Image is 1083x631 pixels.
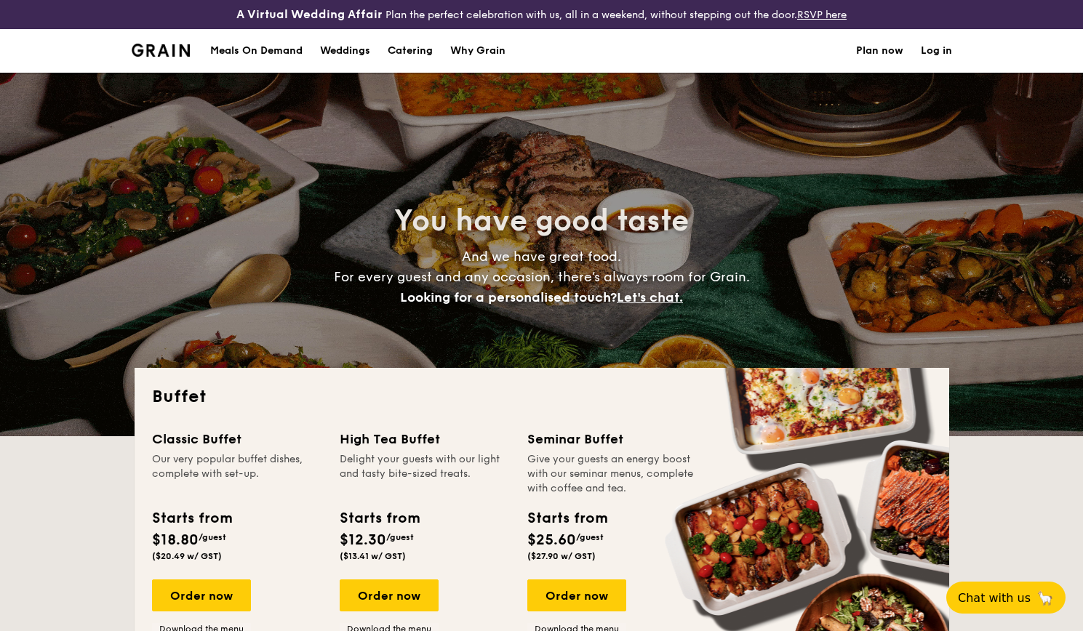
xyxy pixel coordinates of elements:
[340,579,439,611] div: Order now
[797,9,847,21] a: RSVP here
[152,452,322,496] div: Our very popular buffet dishes, complete with set-up.
[334,249,750,305] span: And we have great food. For every guest and any occasion, there’s always room for Grain.
[958,591,1031,605] span: Chat with us
[527,507,607,529] div: Starts from
[527,579,626,611] div: Order now
[576,532,604,542] span: /guest
[527,531,576,549] span: $25.60
[388,29,433,73] h1: Catering
[386,532,414,542] span: /guest
[180,6,903,23] div: Plan the perfect celebration with us, all in a weekend, without stepping out the door.
[400,289,617,305] span: Looking for a personalised touch?
[527,452,698,496] div: Give your guests an energy boost with our seminar menus, complete with coffee and tea.
[1036,590,1054,606] span: 🦙
[152,551,222,561] span: ($20.49 w/ GST)
[199,532,226,542] span: /guest
[946,582,1066,614] button: Chat with us🦙
[320,29,370,73] div: Weddings
[311,29,379,73] a: Weddings
[340,551,406,561] span: ($13.41 w/ GST)
[132,44,191,57] a: Logotype
[617,289,683,305] span: Let's chat.
[152,429,322,449] div: Classic Buffet
[236,6,383,23] h4: A Virtual Wedding Affair
[201,29,311,73] a: Meals On Demand
[394,204,689,238] span: You have good taste
[340,429,510,449] div: High Tea Buffet
[152,385,932,409] h2: Buffet
[340,507,419,529] div: Starts from
[152,579,251,611] div: Order now
[441,29,514,73] a: Why Grain
[340,452,510,496] div: Delight your guests with our light and tasty bite-sized treats.
[527,551,596,561] span: ($27.90 w/ GST)
[379,29,441,73] a: Catering
[210,29,303,73] div: Meals On Demand
[152,531,199,549] span: $18.80
[152,507,231,529] div: Starts from
[450,29,505,73] div: Why Grain
[856,29,903,73] a: Plan now
[527,429,698,449] div: Seminar Buffet
[132,44,191,57] img: Grain
[921,29,952,73] a: Log in
[340,531,386,549] span: $12.30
